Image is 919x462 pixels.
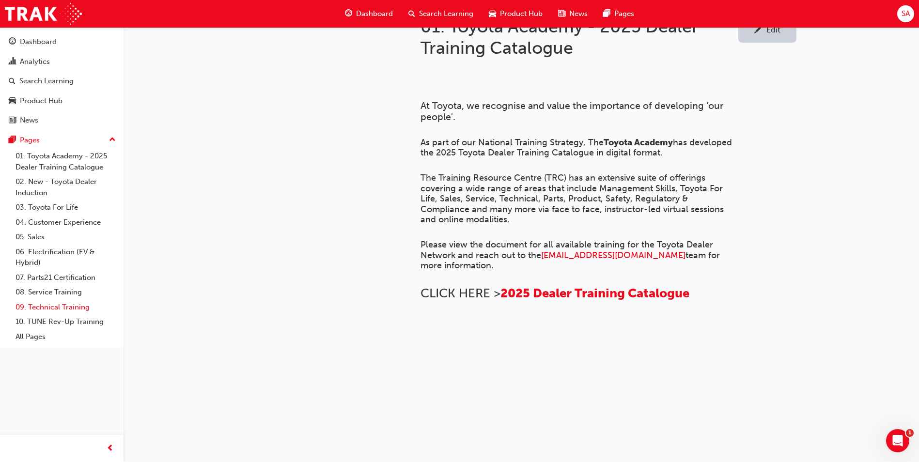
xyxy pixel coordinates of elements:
[12,270,120,285] a: 07. Parts21 Certification
[489,8,496,20] span: car-icon
[569,8,588,19] span: News
[541,250,685,261] a: [EMAIL_ADDRESS][DOMAIN_NAME]
[500,8,543,19] span: Product Hub
[12,174,120,200] a: 02. New - Toyota Dealer Induction
[906,429,914,437] span: 1
[9,58,16,66] span: chart-icon
[408,8,415,20] span: search-icon
[19,76,74,87] div: Search Learning
[12,329,120,344] a: All Pages
[897,5,914,22] button: SA
[604,137,673,148] span: Toyota Academy
[738,16,796,43] a: Edit
[4,53,120,71] a: Analytics
[20,56,50,67] div: Analytics
[12,215,120,230] a: 04. Customer Experience
[614,8,634,19] span: Pages
[481,4,550,24] a: car-iconProduct Hub
[421,137,734,158] span: has developed the 2025 Toyota Dealer Training Catalogue in digital format.
[4,31,120,131] button: DashboardAnalyticsSearch LearningProduct HubNews
[9,38,16,46] span: guage-icon
[421,286,500,301] span: CLICK HERE >
[20,135,40,146] div: Pages
[4,72,120,90] a: Search Learning
[4,131,120,149] button: Pages
[421,239,716,261] span: Please view the document for all available training for the Toyota Dealer Network and reach out t...
[558,8,565,20] span: news-icon
[20,95,62,107] div: Product Hub
[9,116,16,125] span: news-icon
[9,77,16,86] span: search-icon
[421,250,722,271] span: team for more information.
[550,4,595,24] a: news-iconNews
[12,149,120,174] a: 01. Toyota Academy - 2025 Dealer Training Catalogue
[12,200,120,215] a: 03. Toyota For Life
[5,3,82,25] img: Trak
[421,172,726,225] span: The Training Resource Centre (TRC) has an extensive suite of offerings covering a wide range of a...
[9,97,16,106] span: car-icon
[500,286,689,301] a: 2025 Dealer Training Catalogue
[421,137,604,148] span: As part of our National Training Strategy, The
[356,8,393,19] span: Dashboard
[20,36,57,47] div: Dashboard
[595,4,642,24] a: pages-iconPages
[20,115,38,126] div: News
[766,25,780,34] div: Edit
[754,26,763,35] span: pencil-icon
[12,314,120,329] a: 10. TUNE Rev-Up Training
[603,8,610,20] span: pages-icon
[4,33,120,51] a: Dashboard
[421,16,738,58] h1: 01. Toyota Academy - 2025 Dealer Training Catalogue
[902,8,910,19] span: SA
[4,92,120,110] a: Product Hub
[12,230,120,245] a: 05. Sales
[4,111,120,129] a: News
[12,245,120,270] a: 06. Electrification (EV & Hybrid)
[107,443,114,455] span: prev-icon
[12,285,120,300] a: 08. Service Training
[337,4,401,24] a: guage-iconDashboard
[9,136,16,145] span: pages-icon
[421,100,726,123] span: At Toyota, we recognise and value the importance of developing ‘our people'.
[419,8,473,19] span: Search Learning
[345,8,352,20] span: guage-icon
[109,134,116,146] span: up-icon
[401,4,481,24] a: search-iconSearch Learning
[886,429,909,452] iframe: Intercom live chat
[12,300,120,315] a: 09. Technical Training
